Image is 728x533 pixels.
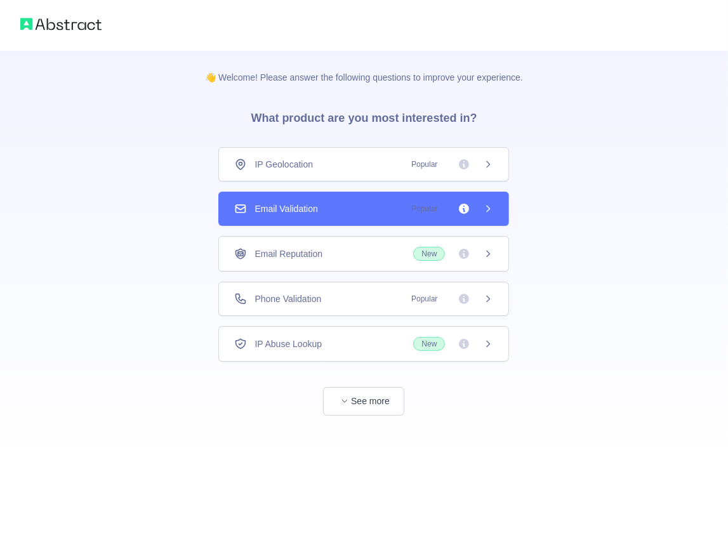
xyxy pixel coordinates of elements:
[255,293,321,305] span: Phone Validation
[404,202,445,215] span: Popular
[230,84,497,147] h3: What product are you most interested in?
[323,387,404,416] button: See more
[255,158,313,171] span: IP Geolocation
[413,247,445,261] span: New
[404,293,445,305] span: Popular
[413,337,445,351] span: New
[255,247,322,260] span: Email Reputation
[404,158,445,171] span: Popular
[185,51,543,84] p: 👋 Welcome! Please answer the following questions to improve your experience.
[20,15,102,33] img: Abstract logo
[255,202,317,215] span: Email Validation
[255,338,322,350] span: IP Abuse Lookup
